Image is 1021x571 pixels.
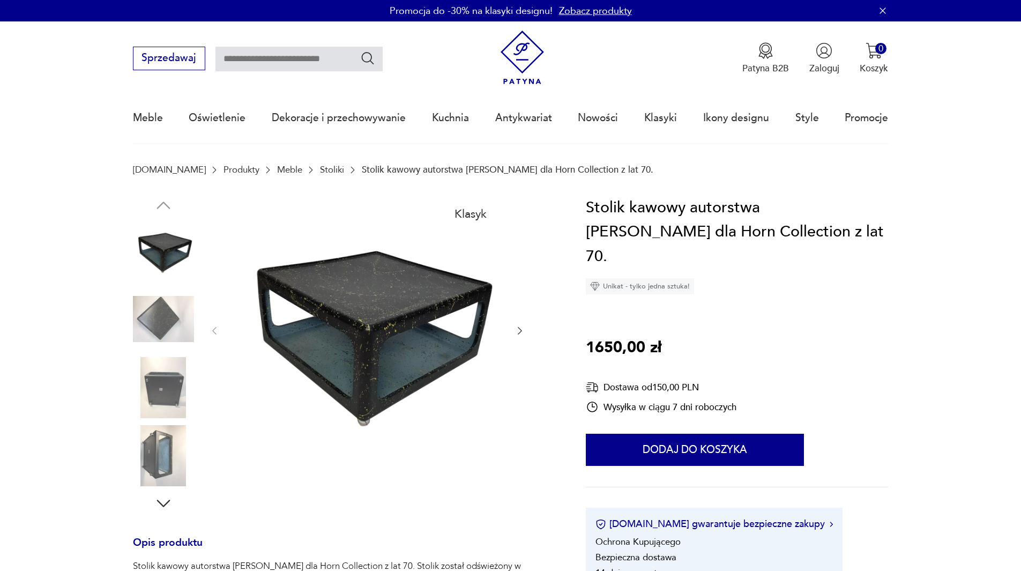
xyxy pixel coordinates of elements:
[189,93,245,143] a: Oświetlenie
[495,31,549,85] img: Patyna - sklep z meblami i dekoracjami vintage
[586,381,599,394] img: Ikona dostawy
[133,47,205,70] button: Sprzedawaj
[362,165,653,175] p: Stolik kawowy autorstwa [PERSON_NAME] dla Horn Collection z lat 70.
[586,401,736,413] div: Wysyłka w ciągu 7 dni roboczych
[830,522,833,527] img: Ikona strzałki w prawo
[590,281,600,291] img: Ikona diamentu
[644,93,677,143] a: Klasyki
[133,93,163,143] a: Meble
[595,519,606,530] img: Ikona certyfikatu
[809,42,839,75] button: Zaloguj
[390,4,553,18] p: Promocja do -30% na klasyki designu!
[133,220,194,281] img: Zdjęcie produktu Stolik kawowy autorstwa Petera Ghyczy dla Horn Collection z lat 70.
[860,62,888,75] p: Koszyk
[860,42,888,75] button: 0Koszyk
[742,62,789,75] p: Patyna B2B
[133,55,205,63] a: Sprzedawaj
[586,381,736,394] div: Dostawa od 150,00 PLN
[133,288,194,350] img: Zdjęcie produktu Stolik kawowy autorstwa Petera Ghyczy dla Horn Collection z lat 70.
[703,93,769,143] a: Ikony designu
[757,42,774,59] img: Ikona medalu
[795,93,819,143] a: Style
[223,165,259,175] a: Produkty
[133,357,194,418] img: Zdjęcie produktu Stolik kawowy autorstwa Petera Ghyczy dla Horn Collection z lat 70.
[277,165,302,175] a: Meble
[595,536,681,548] li: Ochrona Kupującego
[233,196,502,464] img: Zdjęcie produktu Stolik kawowy autorstwa Petera Ghyczy dla Horn Collection z lat 70.
[495,93,552,143] a: Antykwariat
[595,517,833,531] button: [DOMAIN_NAME] gwarantuje bezpieczne zakupy
[578,93,618,143] a: Nowości
[595,551,676,563] li: Bezpieczna dostawa
[133,165,206,175] a: [DOMAIN_NAME]
[133,425,194,486] img: Zdjęcie produktu Stolik kawowy autorstwa Petera Ghyczy dla Horn Collection z lat 70.
[586,278,694,294] div: Unikat - tylko jedna sztuka!
[586,196,888,269] h1: Stolik kawowy autorstwa [PERSON_NAME] dla Horn Collection z lat 70.
[432,93,469,143] a: Kuchnia
[742,42,789,75] a: Ikona medaluPatyna B2B
[866,42,882,59] img: Ikona koszyka
[447,201,495,227] div: Klasyk
[559,4,632,18] a: Zobacz produkty
[875,43,886,54] div: 0
[320,165,344,175] a: Stoliki
[816,42,832,59] img: Ikonka użytkownika
[742,42,789,75] button: Patyna B2B
[586,336,661,360] p: 1650,00 zł
[809,62,839,75] p: Zaloguj
[845,93,888,143] a: Promocje
[586,434,804,466] button: Dodaj do koszyka
[360,50,376,66] button: Szukaj
[272,93,406,143] a: Dekoracje i przechowywanie
[133,539,555,560] h3: Opis produktu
